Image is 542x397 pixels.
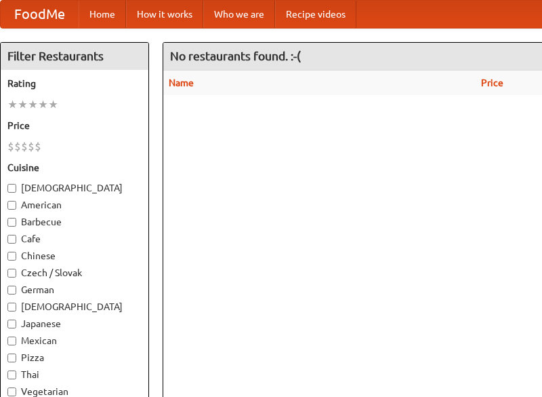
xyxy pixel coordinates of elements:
label: Pizza [7,351,142,364]
h5: Rating [7,77,142,90]
input: Japanese [7,320,16,328]
li: $ [14,139,21,154]
label: Chinese [7,249,142,263]
input: Mexican [7,337,16,345]
label: Barbecue [7,215,142,229]
li: $ [28,139,35,154]
a: Home [79,1,126,28]
input: Chinese [7,252,16,261]
input: Vegetarian [7,387,16,396]
li: ★ [28,97,38,112]
li: ★ [18,97,28,112]
a: Name [169,77,194,88]
input: Czech / Slovak [7,269,16,278]
a: Who we are [203,1,275,28]
li: ★ [38,97,48,112]
a: Price [481,77,503,88]
input: Pizza [7,354,16,362]
ng-pluralize: No restaurants found. :-( [170,50,301,62]
li: ★ [48,97,58,112]
input: Thai [7,371,16,379]
li: $ [35,139,41,154]
input: American [7,201,16,210]
a: Recipe videos [275,1,356,28]
a: How it works [126,1,203,28]
label: [DEMOGRAPHIC_DATA] [7,181,142,195]
li: ★ [7,97,18,112]
h4: Filter Restaurants [1,43,148,70]
h5: Price [7,119,142,132]
li: $ [7,139,14,154]
input: German [7,286,16,295]
h5: Cuisine [7,161,142,174]
label: Czech / Slovak [7,266,142,280]
li: $ [21,139,28,154]
label: Cafe [7,232,142,246]
input: Barbecue [7,218,16,227]
label: Mexican [7,334,142,347]
label: American [7,198,142,212]
a: FoodMe [1,1,79,28]
label: Thai [7,368,142,381]
input: [DEMOGRAPHIC_DATA] [7,184,16,193]
input: [DEMOGRAPHIC_DATA] [7,303,16,311]
input: Cafe [7,235,16,244]
label: [DEMOGRAPHIC_DATA] [7,300,142,314]
label: German [7,283,142,297]
label: Japanese [7,317,142,330]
